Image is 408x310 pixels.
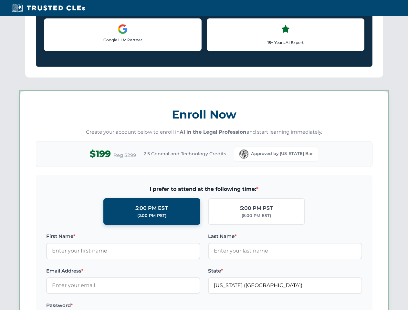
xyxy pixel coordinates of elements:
input: Enter your email [46,277,200,294]
div: (8:00 PM EST) [242,212,271,219]
p: Create your account below to enroll in and start learning immediately. [36,129,372,136]
label: Last Name [208,232,362,240]
div: 5:00 PM EST [135,204,168,212]
label: Password [46,302,200,309]
strong: AI in the Legal Profession [180,129,246,135]
span: Approved by [US_STATE] Bar [251,150,313,157]
span: I prefer to attend at the following time: [46,185,362,193]
label: First Name [46,232,200,240]
div: 5:00 PM PST [240,204,273,212]
label: Email Address [46,267,200,275]
label: State [208,267,362,275]
div: (2:00 PM PST) [137,212,166,219]
h3: Enroll Now [36,104,372,125]
p: 15+ Years AI Expert [212,39,359,46]
img: Trusted CLEs [10,3,87,13]
span: $199 [90,147,111,161]
img: Google [118,24,128,34]
p: Google LLM Partner [49,37,196,43]
span: Reg $299 [113,151,136,159]
input: Enter your first name [46,243,200,259]
input: Florida (FL) [208,277,362,294]
img: Florida Bar [239,150,248,159]
span: 2.5 General and Technology Credits [144,150,226,157]
input: Enter your last name [208,243,362,259]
